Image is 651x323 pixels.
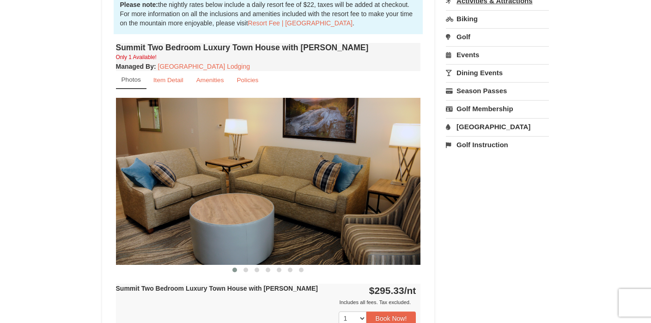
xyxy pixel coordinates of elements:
a: Amenities [190,71,230,89]
a: Resort Fee | [GEOGRAPHIC_DATA] [248,19,353,27]
a: Biking [446,10,549,27]
strong: : [116,63,156,70]
a: Season Passes [446,82,549,99]
a: Dining Events [446,64,549,81]
img: 18876286-202-fb468a36.png [116,98,421,264]
a: Policies [231,71,264,89]
strong: Please note: [120,1,158,8]
a: Golf [446,28,549,45]
a: Events [446,46,549,63]
small: Policies [237,77,258,84]
strong: Summit Two Bedroom Luxury Town House with [PERSON_NAME] [116,285,318,292]
small: Photos [122,76,141,83]
div: Includes all fees. Tax excluded. [116,298,416,307]
a: Photos [116,71,146,89]
a: [GEOGRAPHIC_DATA] Lodging [158,63,250,70]
small: Only 1 Available! [116,54,157,60]
a: Golf Membership [446,100,549,117]
h4: Summit Two Bedroom Luxury Town House with [PERSON_NAME] [116,43,421,52]
span: Managed By [116,63,154,70]
strong: $295.33 [369,285,416,296]
a: [GEOGRAPHIC_DATA] [446,118,549,135]
span: /nt [404,285,416,296]
a: Item Detail [147,71,189,89]
a: Golf Instruction [446,136,549,153]
small: Amenities [196,77,224,84]
small: Item Detail [153,77,183,84]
